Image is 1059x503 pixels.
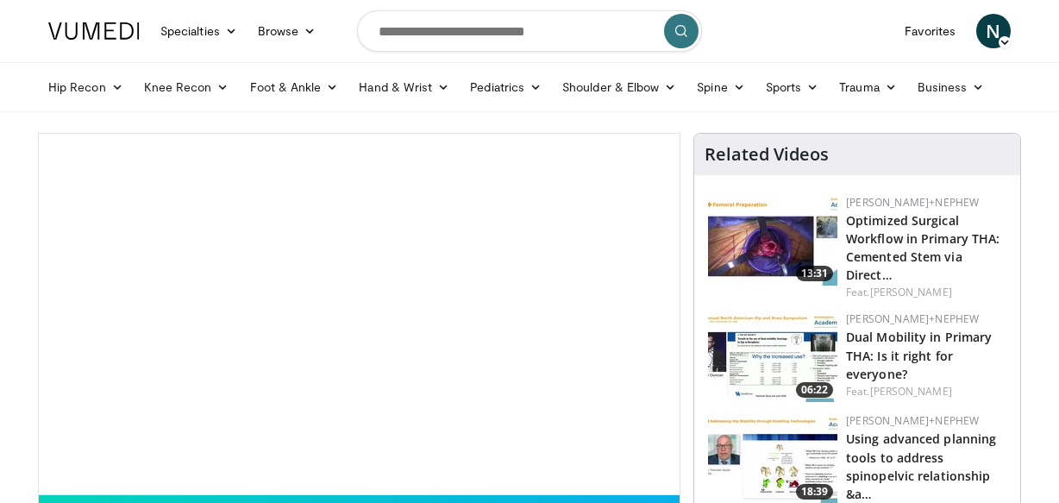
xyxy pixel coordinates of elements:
[907,70,995,104] a: Business
[708,311,837,402] img: ca45bebe-5fc4-4b9b-9513-8f91197adb19.150x105_q85_crop-smart_upscale.jpg
[460,70,552,104] a: Pediatrics
[39,134,680,495] video-js: Video Player
[846,329,992,381] a: Dual Mobility in Primary THA: Is it right for everyone?
[708,311,837,402] a: 06:22
[552,70,686,104] a: Shoulder & Elbow
[755,70,830,104] a: Sports
[846,413,979,428] a: [PERSON_NAME]+Nephew
[38,70,134,104] a: Hip Recon
[870,285,952,299] a: [PERSON_NAME]
[150,14,248,48] a: Specialties
[829,70,907,104] a: Trauma
[846,285,1006,300] div: Feat.
[870,384,952,399] a: [PERSON_NAME]
[894,14,966,48] a: Favorites
[48,22,140,40] img: VuMedi Logo
[686,70,755,104] a: Spine
[348,70,460,104] a: Hand & Wrist
[846,431,996,501] a: Using advanced planning tools to address spinopelvic relationship &a…
[357,10,702,52] input: Search topics, interventions
[846,384,1006,399] div: Feat.
[796,382,833,398] span: 06:22
[708,195,837,286] a: 13:31
[846,195,979,210] a: [PERSON_NAME]+Nephew
[796,484,833,500] span: 18:39
[240,70,349,104] a: Foot & Ankle
[134,70,240,104] a: Knee Recon
[846,311,979,326] a: [PERSON_NAME]+Nephew
[708,195,837,286] img: 0fcfa1b5-074a-41e4-bf3d-4df9b2562a6c.150x105_q85_crop-smart_upscale.jpg
[248,14,327,48] a: Browse
[705,144,829,165] h4: Related Videos
[796,266,833,281] span: 13:31
[976,14,1011,48] a: N
[846,212,999,283] a: Optimized Surgical Workflow in Primary THA: Cemented Stem via Direct…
